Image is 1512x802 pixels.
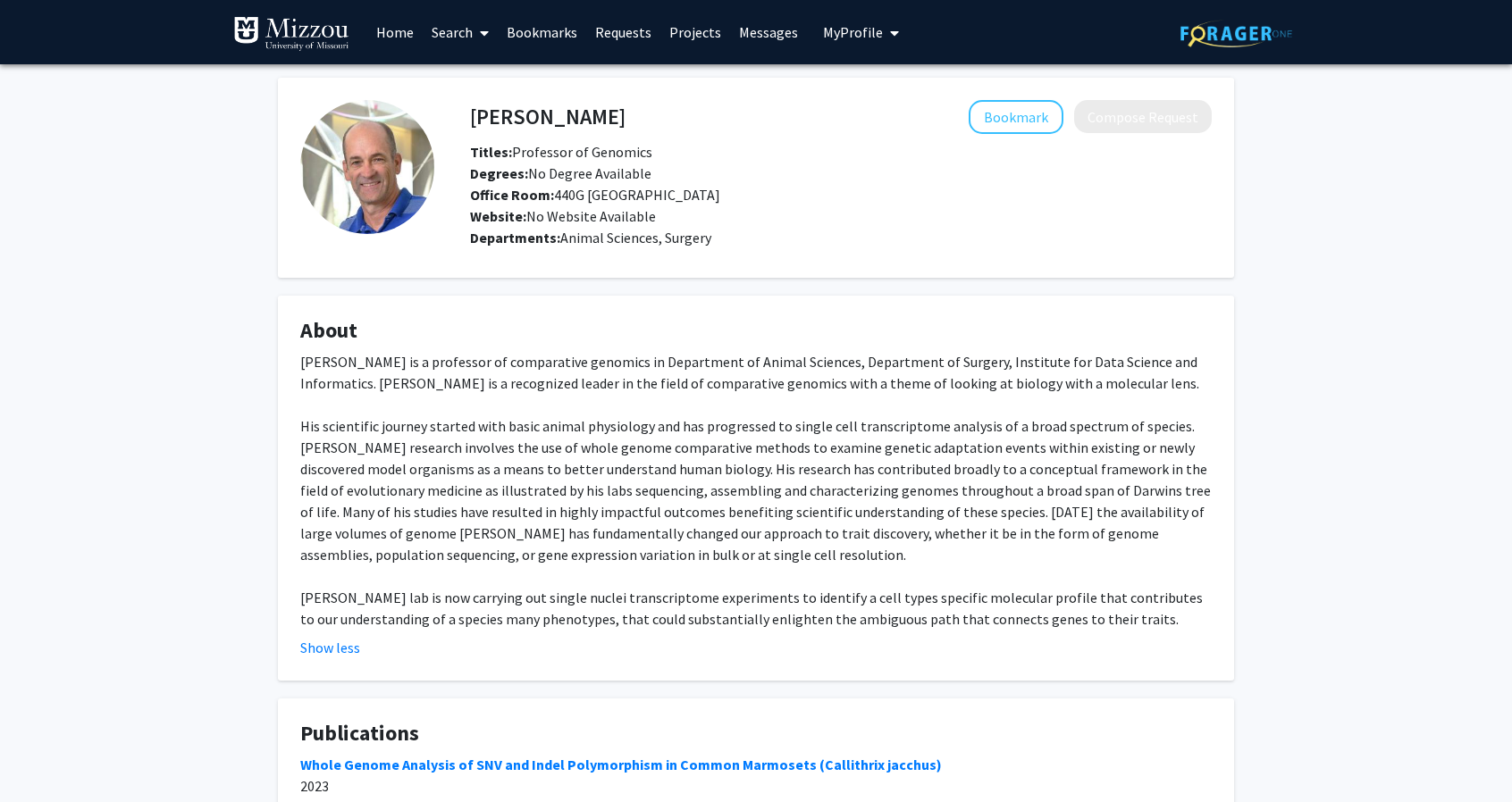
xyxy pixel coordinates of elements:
span: No Degree Available [470,164,651,182]
div: [PERSON_NAME] is a professor of comparative genomics in Department of Animal Sciences, Department... [300,351,1212,630]
b: Website: [470,207,526,225]
button: Compose Request to Wes Warren [1074,100,1212,133]
a: Home [367,1,423,63]
a: Search [423,1,498,63]
span: 440G [GEOGRAPHIC_DATA] [470,186,720,204]
img: ForagerOne Logo [1180,20,1292,47]
button: Add Wes Warren to Bookmarks [969,100,1063,134]
a: Messages [730,1,807,63]
button: Show less [300,637,360,658]
a: Projects [660,1,730,63]
img: Profile Picture [300,100,434,234]
span: Animal Sciences, Surgery [560,229,711,246]
h4: Publications [300,721,1212,747]
img: University of Missouri Logo [233,16,349,52]
h4: [PERSON_NAME] [470,100,626,133]
a: Requests [586,1,660,63]
b: Degrees: [470,164,528,182]
b: Office Room: [470,186,554,204]
b: Departments: [470,229,560,246]
iframe: Chat [13,722,76,789]
span: No Website Available [470,207,656,225]
a: Whole Genome Analysis of SNV and Indel Polymorphism in Common Marmosets (Callithrix jacchus) [300,756,942,773]
b: Titles: [470,143,512,161]
a: Bookmarks [498,1,586,63]
span: My Profile [823,23,883,41]
h4: About [300,318,1212,344]
span: Professor of Genomics [470,143,652,161]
